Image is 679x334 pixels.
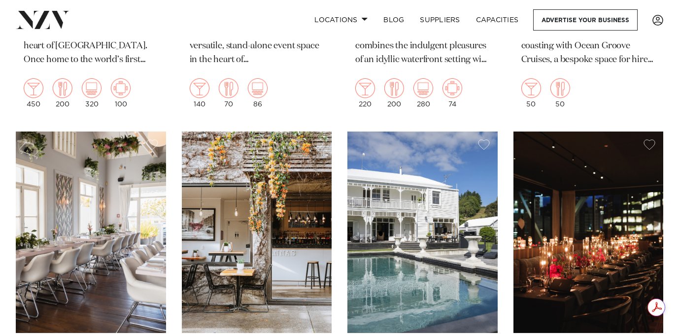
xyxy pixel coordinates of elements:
[413,78,433,108] div: 280
[16,11,69,29] img: nzv-logo.png
[190,78,209,98] img: cocktail.png
[53,78,72,108] div: 200
[375,9,412,31] a: BLOG
[442,78,462,108] div: 74
[413,78,433,98] img: theatre.png
[24,78,43,98] img: cocktail.png
[521,78,541,98] img: cocktail.png
[355,78,375,98] img: cocktail.png
[384,78,404,98] img: dining.png
[219,78,238,98] img: dining.png
[521,78,541,108] div: 50
[442,78,462,98] img: meeting.png
[533,9,638,31] a: Advertise your business
[219,78,238,108] div: 70
[248,78,268,98] img: theatre.png
[248,78,268,108] div: 86
[355,78,375,108] div: 220
[82,78,102,108] div: 320
[550,78,570,98] img: dining.png
[306,9,375,31] a: Locations
[111,78,131,108] div: 100
[111,78,131,98] img: meeting.png
[550,78,570,108] div: 50
[190,78,209,108] div: 140
[384,78,404,108] div: 200
[468,9,527,31] a: Capacities
[412,9,468,31] a: SUPPLIERS
[24,78,43,108] div: 450
[82,78,102,98] img: theatre.png
[53,78,72,98] img: dining.png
